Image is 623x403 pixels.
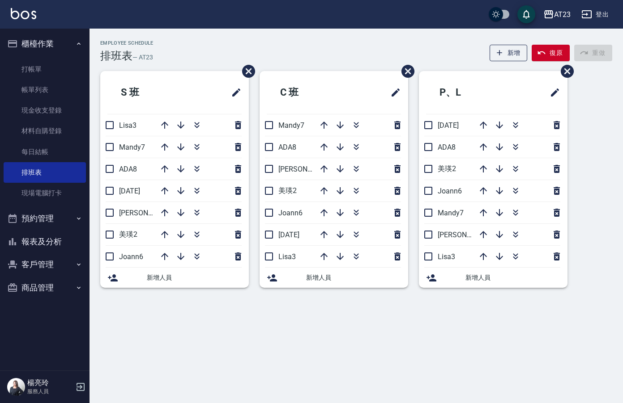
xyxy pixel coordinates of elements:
span: Mandy7 [278,121,304,130]
div: 新增人員 [100,268,249,288]
a: 排班表 [4,162,86,183]
h2: S 班 [107,76,189,109]
span: [PERSON_NAME]19 [119,209,181,217]
img: Logo [11,8,36,19]
span: Mandy7 [438,209,464,217]
span: [DATE] [278,231,299,239]
span: ADA8 [119,165,137,173]
h2: C 班 [267,76,348,109]
a: 材料自購登錄 [4,121,86,141]
button: 新增 [490,45,528,61]
p: 服務人員 [27,387,73,395]
button: 復原 [532,45,570,61]
button: 報表及分析 [4,230,86,253]
a: 現金收支登錄 [4,100,86,121]
a: 每日結帳 [4,142,86,162]
h2: P、L [426,76,509,109]
span: Lisa3 [119,121,137,130]
button: 客戶管理 [4,253,86,276]
span: 美瑛2 [278,186,297,195]
h6: — AT23 [132,53,153,62]
button: 登出 [578,6,612,23]
a: 帳單列表 [4,80,86,100]
span: 美瑛2 [438,164,456,173]
span: Joann6 [278,209,303,217]
h2: Employee Schedule [100,40,154,46]
span: 修改班表的標題 [544,82,560,103]
span: ADA8 [438,143,456,151]
span: 美瑛2 [119,230,137,239]
span: [PERSON_NAME]19 [278,165,340,173]
span: 修改班表的標題 [226,82,242,103]
h3: 排班表 [100,50,132,62]
a: 現場電腦打卡 [4,183,86,203]
span: Joann6 [438,187,462,195]
button: 預約管理 [4,207,86,230]
span: [PERSON_NAME]19 [438,231,499,239]
span: [DATE] [119,187,140,195]
div: 新增人員 [260,268,408,288]
a: 打帳單 [4,59,86,80]
span: 刪除班表 [395,58,416,84]
span: 刪除班表 [554,58,575,84]
span: Lisa3 [278,252,296,261]
span: Lisa3 [438,252,455,261]
button: 商品管理 [4,276,86,299]
span: ADA8 [278,143,296,151]
div: 新增人員 [419,268,568,288]
span: 刪除班表 [235,58,256,84]
span: Mandy7 [119,143,145,151]
img: Person [7,378,25,396]
button: AT23 [540,5,574,24]
button: save [517,5,535,23]
span: Joann6 [119,252,143,261]
div: AT23 [554,9,571,20]
h5: 楊亮玲 [27,378,73,387]
span: 修改班表的標題 [385,82,401,103]
span: 新增人員 [306,273,401,282]
span: [DATE] [438,121,459,130]
button: 櫃檯作業 [4,32,86,55]
span: 新增人員 [147,273,242,282]
span: 新增人員 [465,273,560,282]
